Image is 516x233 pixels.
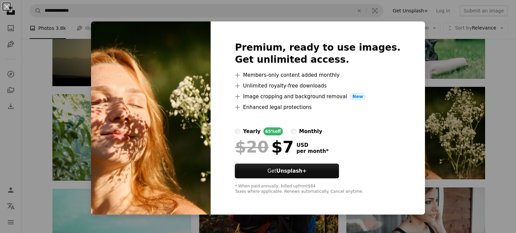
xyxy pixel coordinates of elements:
img: premium_photo-1710595917164-1a4974914f1c [91,21,211,215]
li: Members-only content added monthly [235,71,400,79]
li: Unlimited royalty-free downloads [235,82,400,90]
span: per month * [296,148,329,154]
div: 65% off [263,127,283,135]
input: monthly [291,129,296,134]
div: * When paid annually, billed upfront $84 Taxes where applicable. Renews automatically. Cancel any... [235,184,400,194]
input: yearly65%off [235,129,240,134]
h2: Premium, ready to use images. Get unlimited access. [235,42,400,66]
div: yearly [243,127,260,135]
button: GetUnsplash+ [235,164,339,178]
strong: Unsplash+ [276,168,307,174]
li: Enhanced legal protections [235,103,400,111]
span: USD [296,142,329,148]
span: New [350,93,366,101]
li: Image cropping and background removal [235,93,400,101]
span: $20 [235,138,268,156]
div: $7 [235,138,294,156]
div: monthly [299,127,322,135]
